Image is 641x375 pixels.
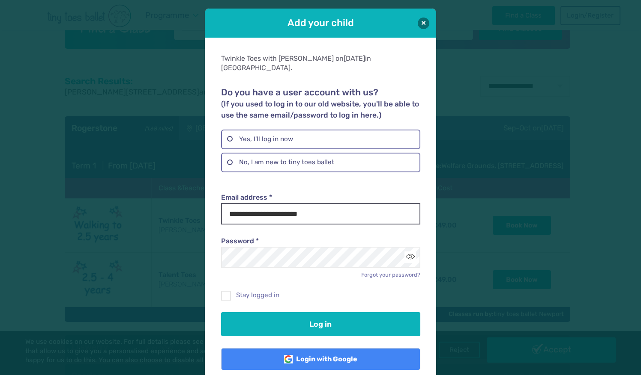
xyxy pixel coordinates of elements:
span: [DATE] [344,54,365,62]
h2: Do you have a user account with us? [221,87,420,121]
h1: Add your child [229,16,412,30]
label: Yes, I'll log in now [221,130,420,149]
label: Password * [221,236,420,246]
div: Twinkle Toes with [PERSON_NAME] on in [GEOGRAPHIC_DATA]. [221,54,420,73]
label: Email address * [221,193,420,202]
button: Toggle password visibility [404,251,416,263]
a: Login with Google [221,348,420,370]
a: Forgot your password? [361,272,420,278]
label: Stay logged in [221,291,420,300]
label: No, I am new to tiny toes ballet [221,153,420,172]
img: Google Logo [284,355,293,363]
small: (If you used to log in to our old website, you'll be able to use the same email/password to log i... [221,100,419,119]
button: Log in [221,312,420,336]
